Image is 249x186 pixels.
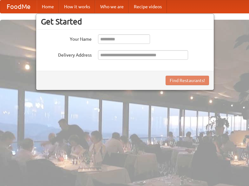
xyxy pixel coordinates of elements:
[37,0,59,13] a: Home
[41,17,209,26] h3: Get Started
[59,0,95,13] a: How it works
[41,34,92,42] label: Your Name
[129,0,167,13] a: Recipe videos
[95,0,129,13] a: Who we are
[0,0,37,13] a: FoodMe
[166,76,209,85] button: Find Restaurants!
[41,50,92,58] label: Delivery Address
